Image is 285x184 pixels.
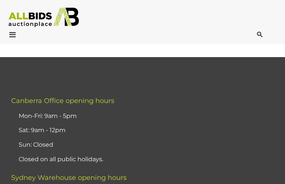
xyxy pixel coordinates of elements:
li: Closed on all public holidays. [17,152,278,167]
span: Sydney Warehouse opening hours [11,174,127,182]
li: Sun: Closed [17,138,278,152]
li: Mon-Fri: 9am - 5pm [17,109,278,124]
img: Allbids.com.au [4,7,83,27]
li: Sat: 9am - 12pm [17,123,278,138]
span: Canberra Office opening hours [11,97,114,105]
